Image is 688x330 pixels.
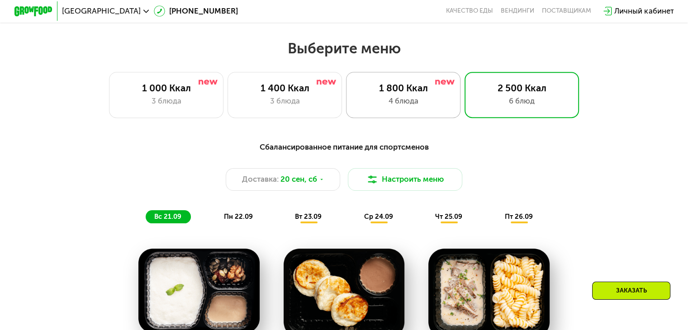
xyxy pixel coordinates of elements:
div: 6 блюд [474,95,569,107]
button: Настроить меню [348,168,463,191]
span: ср 24.09 [364,212,393,221]
div: Заказать [592,282,670,300]
span: пт 26.09 [505,212,533,221]
div: Сбалансированное питание для спортсменов [61,141,627,153]
a: Качество еды [446,7,493,15]
div: поставщикам [542,7,591,15]
div: 4 блюда [356,95,451,107]
div: Личный кабинет [614,5,674,17]
div: 2 500 Ккал [474,82,569,94]
span: чт 25.09 [435,212,462,221]
div: 1 800 Ккал [356,82,451,94]
h2: Выберите меню [31,39,658,57]
div: 1 000 Ккал [119,82,214,94]
a: [PHONE_NUMBER] [154,5,238,17]
span: пн 22.09 [224,212,253,221]
span: [GEOGRAPHIC_DATA] [62,7,141,15]
div: 1 400 Ккал [237,82,332,94]
div: 3 блюда [237,95,332,107]
span: вс 21.09 [154,212,181,221]
span: вт 23.09 [295,212,322,221]
span: Доставка: [242,174,279,185]
div: 3 блюда [119,95,214,107]
span: 20 сен, сб [280,174,317,185]
a: Вендинги [501,7,534,15]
